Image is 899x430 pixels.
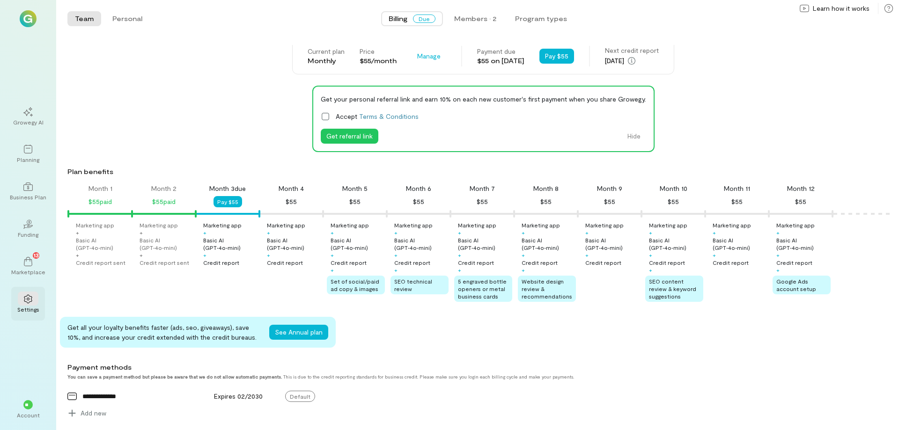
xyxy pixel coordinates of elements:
[454,14,496,23] div: Members · 2
[597,184,622,193] div: Month 9
[522,251,525,259] div: +
[267,259,303,266] div: Credit report
[67,11,101,26] button: Team
[381,11,443,26] button: BillingDue
[447,11,504,26] button: Members · 2
[660,184,687,193] div: Month 10
[585,236,640,251] div: Basic AI (GPT‑4o‑mini)
[649,259,685,266] div: Credit report
[458,266,461,274] div: +
[140,236,194,251] div: Basic AI (GPT‑4o‑mini)
[533,184,559,193] div: Month 8
[522,278,572,299] span: Website design review & recommendations
[394,236,449,251] div: Basic AI (GPT‑4o‑mini)
[413,15,435,23] span: Due
[321,129,378,144] button: Get referral link
[203,229,206,236] div: +
[649,266,652,274] div: +
[279,184,304,193] div: Month 4
[67,322,262,342] div: Get all your loyalty benefits faster (ads, seo, giveaways), save 10%, and increase your credit ex...
[713,236,767,251] div: Basic AI (GPT‑4o‑mini)
[67,374,282,379] strong: You can save a payment method but please be aware that we do not allow automatic payments.
[17,411,40,419] div: Account
[668,196,679,207] div: $55
[394,278,432,292] span: SEO technical review
[458,236,512,251] div: Basic AI (GPT‑4o‑mini)
[522,236,576,251] div: Basic AI (GPT‑4o‑mini)
[713,251,716,259] div: +
[776,221,815,229] div: Marketing app
[394,229,398,236] div: +
[209,184,246,193] div: Month 3 due
[88,184,112,193] div: Month 1
[394,221,433,229] div: Marketing app
[331,251,334,259] div: +
[522,229,525,236] div: +
[214,392,263,400] span: Expires 02/2030
[522,266,525,274] div: +
[76,259,125,266] div: Credit report sent
[417,51,441,61] span: Manage
[67,167,895,176] div: Plan benefits
[11,212,45,246] a: Funding
[140,259,189,266] div: Credit report sent
[477,196,488,207] div: $55
[331,221,369,229] div: Marketing app
[795,196,806,207] div: $55
[458,229,461,236] div: +
[17,156,39,163] div: Planning
[585,251,589,259] div: +
[713,221,751,229] div: Marketing app
[140,229,143,236] div: +
[458,278,507,299] span: 5 engraved bottle openers or metal business cards
[214,196,242,207] button: Pay $55
[508,11,575,26] button: Program types
[540,196,552,207] div: $55
[81,408,106,418] span: Add new
[308,47,345,56] div: Current plan
[267,221,305,229] div: Marketing app
[359,112,419,120] a: Terms & Conditions
[11,175,45,208] a: Business Plan
[203,251,206,259] div: +
[522,259,558,266] div: Credit report
[349,196,361,207] div: $55
[394,266,398,274] div: +
[649,221,687,229] div: Marketing app
[336,111,419,121] span: Accept
[342,184,368,193] div: Month 5
[713,229,716,236] div: +
[585,229,589,236] div: +
[11,287,45,321] a: Settings
[308,56,345,66] div: Monthly
[11,100,45,133] a: Growegy AI
[10,193,46,201] div: Business Plan
[203,259,239,266] div: Credit report
[11,137,45,171] a: Planning
[76,236,130,251] div: Basic AI (GPT‑4o‑mini)
[522,221,560,229] div: Marketing app
[477,47,524,56] div: Payment due
[67,374,812,379] div: This is due to the credit reporting standards for business credit. Please make sure you login eac...
[412,49,446,64] div: Manage
[11,249,45,283] a: Marketplace
[360,47,397,56] div: Price
[331,236,385,251] div: Basic AI (GPT‑4o‑mini)
[649,251,652,259] div: +
[152,196,176,207] div: $55 paid
[67,363,812,372] div: Payment methods
[321,94,646,104] div: Get your personal referral link and earn 10% on each new customer's first payment when you share ...
[406,184,431,193] div: Month 6
[605,55,659,66] div: [DATE]
[713,259,749,266] div: Credit report
[477,56,524,66] div: $55 on [DATE]
[331,259,367,266] div: Credit report
[286,196,297,207] div: $55
[285,391,315,402] span: Default
[203,236,258,251] div: Basic AI (GPT‑4o‑mini)
[76,221,114,229] div: Marketing app
[776,278,816,292] span: Google Ads account setup
[76,229,79,236] div: +
[394,251,398,259] div: +
[360,56,397,66] div: $55/month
